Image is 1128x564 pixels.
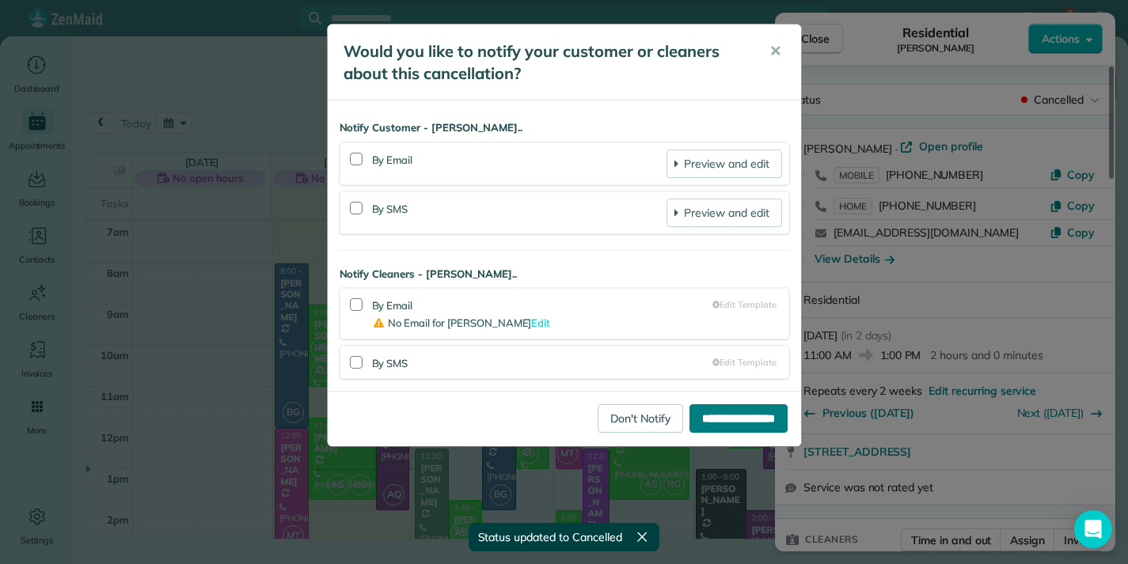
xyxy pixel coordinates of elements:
a: Edit Template [712,298,776,312]
h5: Would you like to notify your customer or cleaners about this cancellation? [344,40,747,85]
div: Open Intercom Messenger [1074,510,1112,548]
div: No Email for [PERSON_NAME] [372,314,713,333]
div: By Email [372,150,667,178]
div: By Email [372,295,713,332]
strong: Notify Cleaners - [PERSON_NAME].. [340,267,789,282]
a: Preview and edit [667,199,781,227]
a: Edit Template [712,356,776,369]
a: Edit [531,316,550,329]
strong: Notify Customer - [PERSON_NAME].. [340,120,789,136]
span: ✕ [769,42,781,60]
div: By SMS [372,199,667,227]
div: By SMS [372,353,713,372]
a: Don't Notify [598,404,683,433]
span: Status updated to Cancelled [478,529,622,545]
a: Preview and edit [667,150,781,178]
